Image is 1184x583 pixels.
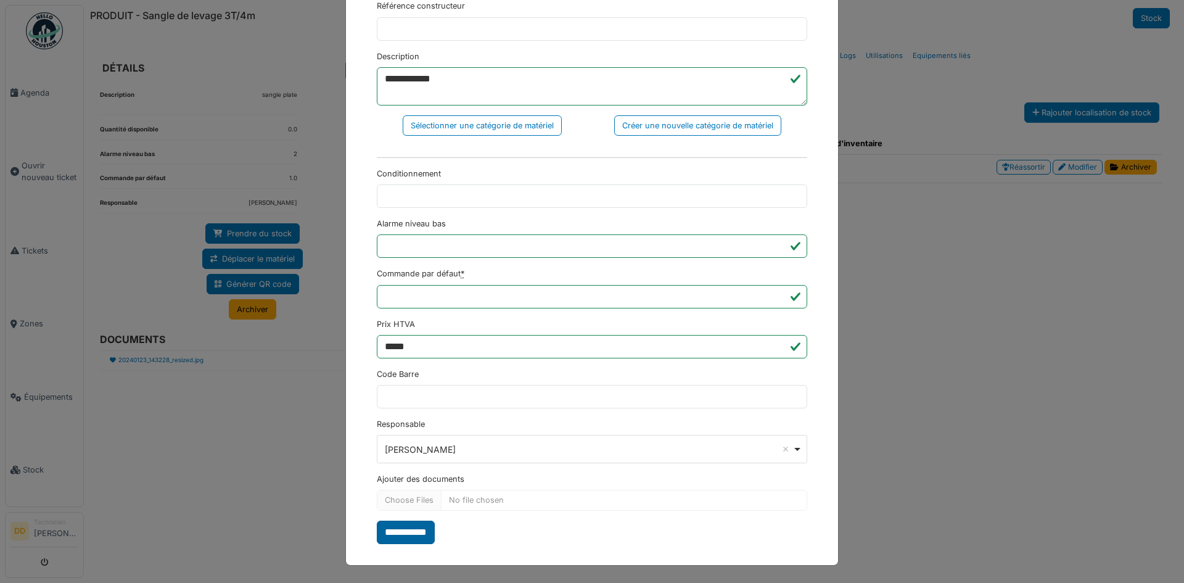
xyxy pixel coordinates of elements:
div: [PERSON_NAME] [385,443,792,456]
label: Ajouter des documents [377,473,464,485]
div: Créer une nouvelle catégorie de matériel [614,115,781,136]
label: Commande par défaut [377,268,464,279]
abbr: Requis [461,269,464,278]
label: Alarme niveau bas [377,218,446,229]
label: Code Barre [377,368,419,380]
label: Responsable [377,418,425,430]
label: Conditionnement [377,168,441,180]
label: Description [377,51,419,62]
div: Sélectionner une catégorie de matériel [403,115,562,136]
button: Remove item: '2069' [779,443,792,455]
label: Prix HTVA [377,318,415,330]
